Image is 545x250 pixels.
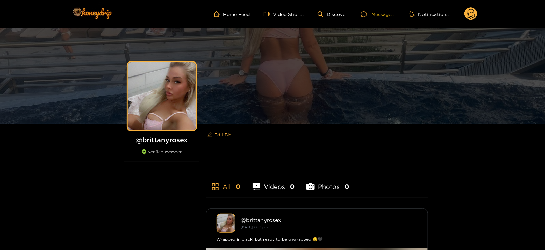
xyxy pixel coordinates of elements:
[306,167,349,198] li: Photos
[264,11,273,17] span: video-camera
[124,149,199,162] div: verified member
[206,167,241,198] li: All
[318,11,347,17] a: Discover
[345,182,349,191] span: 0
[407,11,451,17] button: Notifications
[236,182,241,191] span: 0
[264,11,304,17] a: Video Shorts
[217,236,417,243] div: Wrapped in black, but ready to be unwrapped 😏🖤
[207,132,212,137] span: edit
[241,217,417,223] div: @ brittanyrosex
[361,10,394,18] div: Messages
[290,182,295,191] span: 0
[206,129,233,140] button: editEdit Bio
[241,225,268,229] small: [DATE] 22:51 pm
[214,11,223,17] span: home
[217,214,235,233] img: brittanyrosex
[124,136,199,144] h1: @ brittanyrosex
[253,167,295,198] li: Videos
[211,183,219,191] span: appstore
[215,131,232,138] span: Edit Bio
[214,11,250,17] a: Home Feed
